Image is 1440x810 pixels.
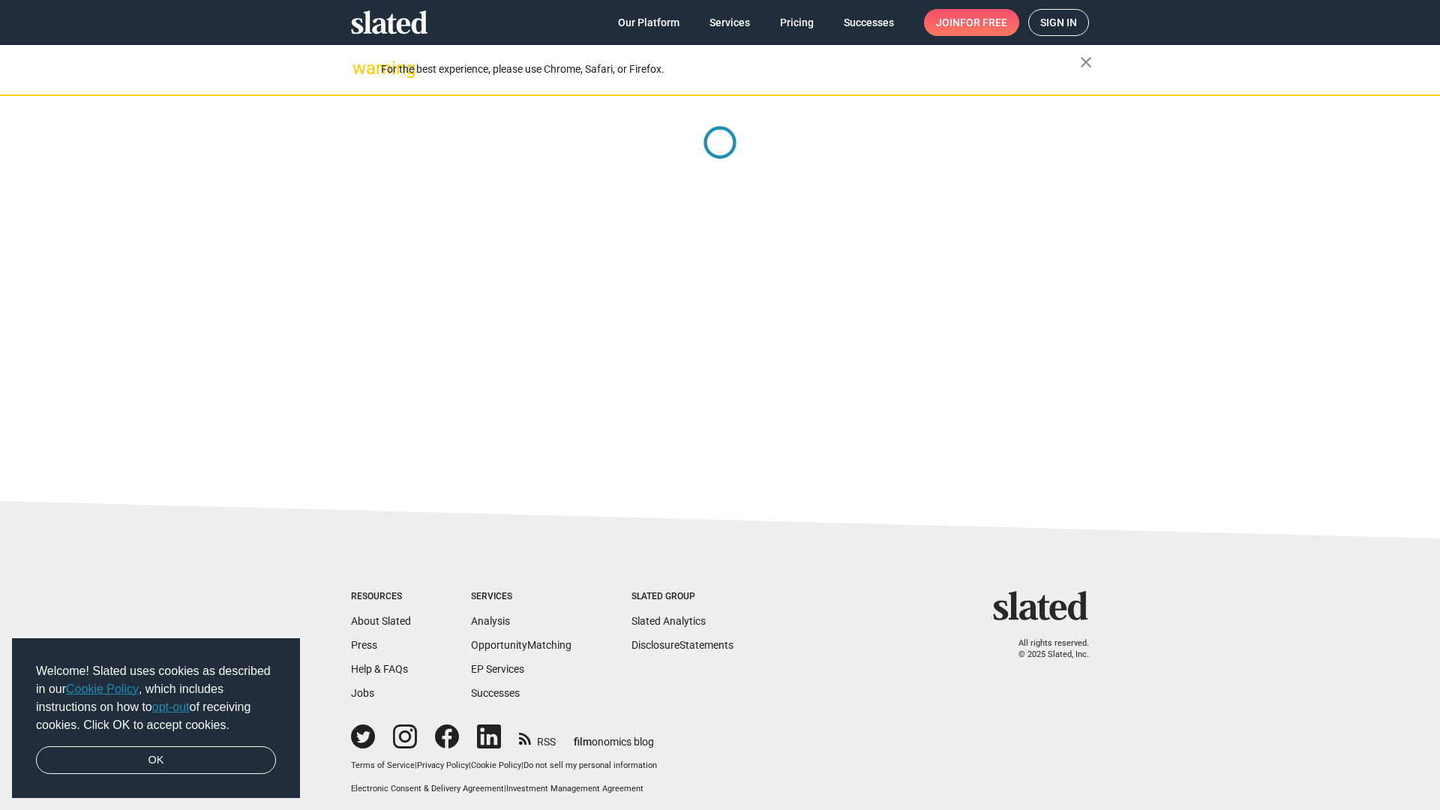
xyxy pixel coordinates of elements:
[523,760,657,772] button: Do not sell my personal information
[519,726,556,749] a: RSS
[506,784,643,793] a: Investment Management Agreement
[36,746,276,775] a: dismiss cookie message
[768,9,826,36] a: Pricing
[351,687,374,699] a: Jobs
[36,662,276,734] span: Welcome! Slated uses cookies as described in our , which includes instructions on how to of recei...
[469,760,471,770] span: |
[351,639,377,651] a: Press
[471,663,524,675] a: EP Services
[960,9,1007,36] span: for free
[351,760,415,770] a: Terms of Service
[936,9,1007,36] span: Join
[471,591,571,603] div: Services
[832,9,906,36] a: Successes
[381,59,1080,79] div: For the best experience, please use Chrome, Safari, or Firefox.
[631,639,733,651] a: DisclosureStatements
[844,9,894,36] span: Successes
[574,723,654,749] a: filmonomics blog
[351,591,411,603] div: Resources
[12,638,300,799] div: cookieconsent
[574,736,592,748] span: film
[1040,10,1077,35] span: Sign in
[780,9,814,36] span: Pricing
[351,784,504,793] a: Electronic Consent & Delivery Agreement
[631,615,706,627] a: Slated Analytics
[618,9,679,36] span: Our Platform
[709,9,750,36] span: Services
[417,760,469,770] a: Privacy Policy
[66,682,139,695] a: Cookie Policy
[471,639,571,651] a: OpportunityMatching
[351,615,411,627] a: About Slated
[697,9,762,36] a: Services
[631,591,733,603] div: Slated Group
[471,760,521,770] a: Cookie Policy
[352,59,370,77] mat-icon: warning
[606,9,691,36] a: Our Platform
[1077,53,1095,71] mat-icon: close
[471,687,520,699] a: Successes
[504,784,506,793] span: |
[521,760,523,770] span: |
[1028,9,1089,36] a: Sign in
[152,700,190,713] a: opt-out
[471,615,510,627] a: Analysis
[1003,638,1089,660] p: All rights reserved. © 2025 Slated, Inc.
[415,760,417,770] span: |
[351,663,408,675] a: Help & FAQs
[924,9,1019,36] a: Joinfor free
